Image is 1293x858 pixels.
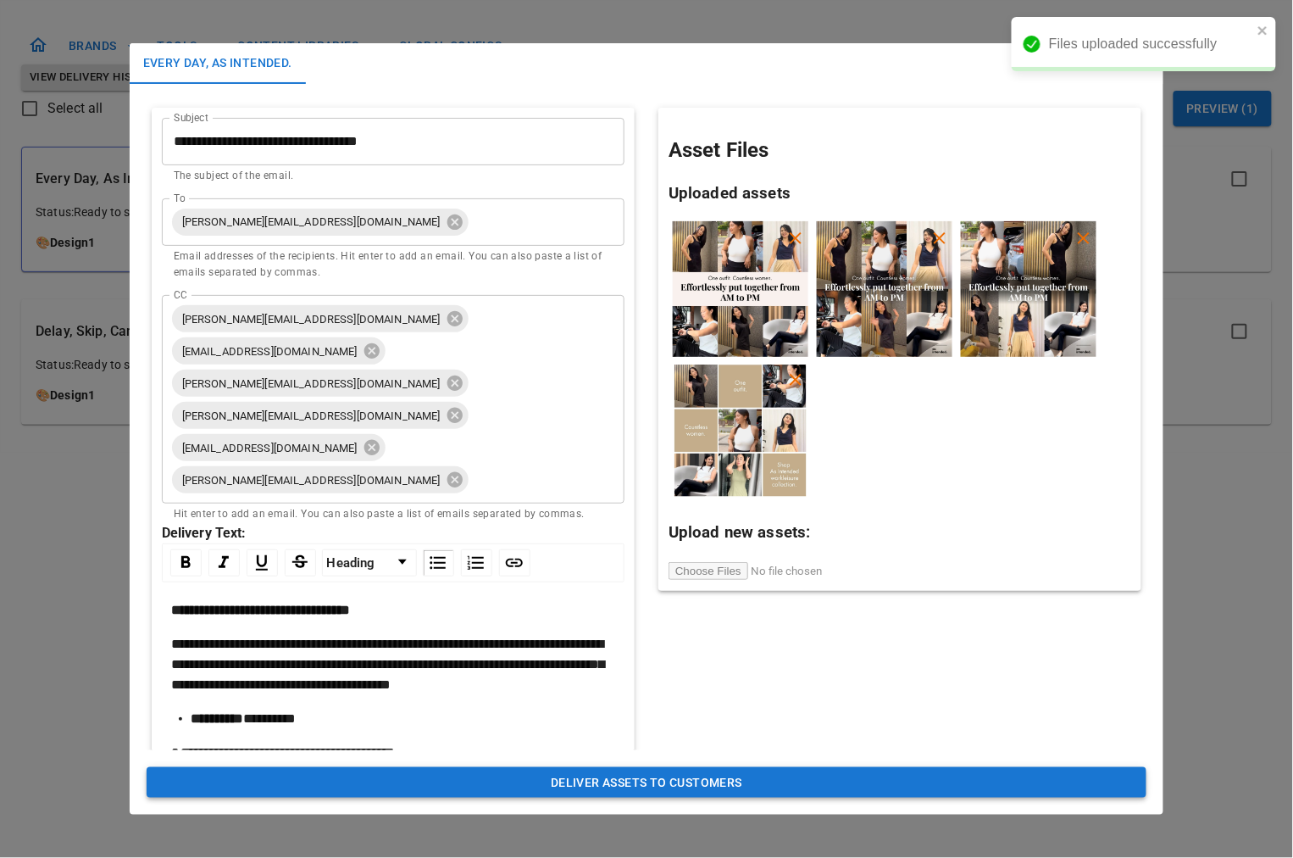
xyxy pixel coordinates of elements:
[174,287,186,302] label: CC
[170,549,202,577] div: Bold
[172,402,469,429] div: [PERSON_NAME][EMAIL_ADDRESS][DOMAIN_NAME]
[1049,34,1252,54] div: Files uploaded successfully
[172,305,469,332] div: [PERSON_NAME][EMAIL_ADDRESS][DOMAIN_NAME]
[147,767,1147,799] button: Deliver Assets To Customers
[172,342,368,361] span: [EMAIL_ADDRESS][DOMAIN_NAME]
[461,549,492,577] div: Ordered
[496,549,534,577] div: rdw-link-control
[172,374,451,393] span: [PERSON_NAME][EMAIL_ADDRESS][DOMAIN_NAME]
[172,471,451,490] span: [PERSON_NAME][EMAIL_ADDRESS][DOMAIN_NAME]
[174,248,613,282] p: Email addresses of the recipients. Hit enter to add an email. You can also paste a list of emails...
[323,550,416,576] a: Block Type
[174,191,186,205] label: To
[162,543,624,858] div: rdw-wrapper
[172,434,386,461] div: [EMAIL_ADDRESS][DOMAIN_NAME]
[172,438,368,458] span: [EMAIL_ADDRESS][DOMAIN_NAME]
[172,370,469,397] div: [PERSON_NAME][EMAIL_ADDRESS][DOMAIN_NAME]
[162,525,247,541] strong: Delivery Text:
[208,549,240,577] div: Italic
[423,549,454,577] div: Unordered
[669,181,1131,205] h3: Uploaded assets
[499,549,530,577] div: Link
[172,212,451,231] span: [PERSON_NAME][EMAIL_ADDRESS][DOMAIN_NAME]
[319,549,419,577] div: rdw-block-control
[172,406,451,426] span: [PERSON_NAME][EMAIL_ADDRESS][DOMAIN_NAME]
[130,43,306,84] button: Every Day, As Intended.
[817,221,952,357] img: Asset file
[172,309,451,329] span: [PERSON_NAME][EMAIL_ADDRESS][DOMAIN_NAME]
[172,209,469,236] div: [PERSON_NAME][EMAIL_ADDRESS][DOMAIN_NAME]
[669,521,1131,544] h3: Upload new assets:
[673,363,808,499] img: Asset file
[174,110,208,125] label: Subject
[172,466,469,493] div: [PERSON_NAME][EMAIL_ADDRESS][DOMAIN_NAME]
[162,543,624,582] div: rdw-toolbar
[673,221,808,357] img: Asset file
[167,549,319,577] div: rdw-inline-control
[961,221,1096,357] img: Asset file
[285,549,316,577] div: Strikethrough
[174,168,613,185] p: The subject of the email.
[247,549,278,577] div: Underline
[322,549,417,577] div: rdw-dropdown
[171,600,616,844] div: rdw-editor
[419,549,496,577] div: rdw-list-control
[174,506,613,523] p: Hit enter to add an email. You can also paste a list of emails separated by commas.
[669,135,1131,165] h2: Asset Files
[1257,24,1269,40] button: close
[172,337,386,365] div: [EMAIL_ADDRESS][DOMAIN_NAME]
